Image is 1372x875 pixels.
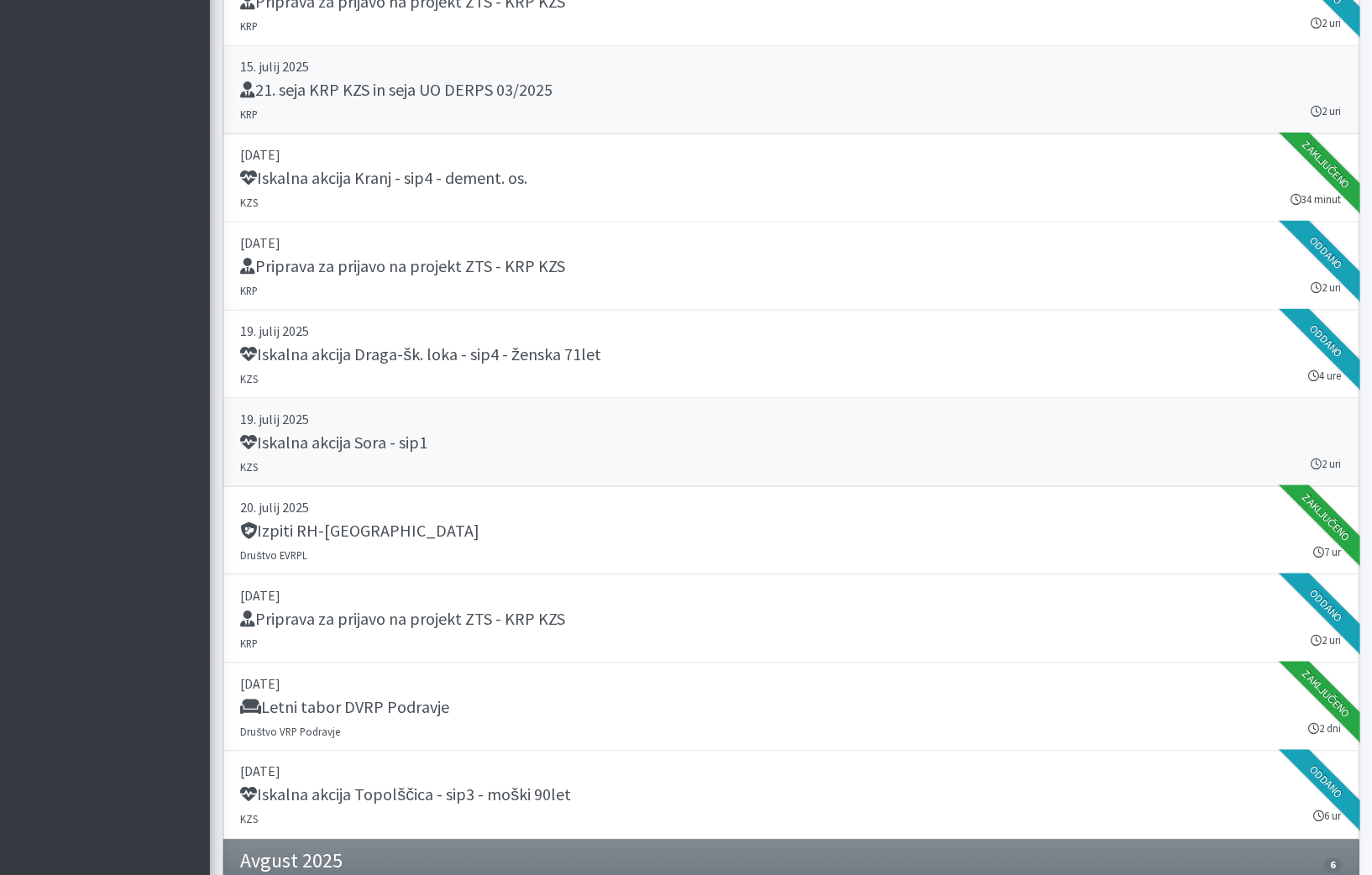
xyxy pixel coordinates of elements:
[241,19,259,33] small: KRP
[241,697,450,717] h5: Letni tabor DVRP Podravje
[241,725,340,738] small: Društvo VRP Podravje
[241,168,528,188] h5: Iskalna akcija Kranj - sip4 - dement. os.
[223,487,1359,575] a: 20. julij 2025 Izpiti RH-[GEOGRAPHIC_DATA] Društvo EVRPL 7 ur Zaključeno
[241,497,1342,517] p: 20. julij 2025
[241,344,602,364] h5: Iskalna akcija Draga-šk. loka - sip4 - ženska 71let
[241,256,566,276] h5: Priprava za prijavo na projekt ZTS - KRP KZS
[241,548,307,562] small: Društvo EVRPL
[241,144,1342,165] p: [DATE]
[241,585,1342,605] p: [DATE]
[241,233,1342,253] p: [DATE]
[223,223,1359,311] a: [DATE] Priprava za prijavo na projekt ZTS - KRP KZS KRP 2 uri Oddano
[241,107,259,121] small: KRP
[241,432,428,453] h5: Iskalna akcija Sora - sip1
[1312,456,1342,472] small: 2 uri
[241,609,566,629] h5: Priprava za prijavo na projekt ZTS - KRP KZS
[241,637,259,650] small: KRP
[223,399,1359,487] a: 19. julij 2025 Iskalna akcija Sora - sip1 KZS 2 uri
[223,663,1359,752] a: [DATE] Letni tabor DVRP Podravje Društvo VRP Podravje 2 dni Zaključeno
[241,850,343,874] h4: Avgust 2025
[223,134,1359,223] a: [DATE] Iskalna akcija Kranj - sip4 - dement. os. KZS 34 minut Zaključeno
[241,321,1342,341] p: 19. julij 2025
[223,46,1359,134] a: 15. julij 2025 21. seja KRP KZS in seja UO DERPS 03/2025 KRP 2 uri
[241,196,259,209] small: KZS
[241,284,259,297] small: KRP
[1312,103,1342,119] small: 2 uri
[241,372,259,385] small: KZS
[1324,858,1341,873] span: 6
[241,521,480,541] h5: Izpiti RH-[GEOGRAPHIC_DATA]
[223,752,1359,840] a: [DATE] Iskalna akcija Topolščica - sip3 - moški 90let KZS 6 ur Oddano
[223,575,1359,663] a: [DATE] Priprava za prijavo na projekt ZTS - KRP KZS KRP 2 uri Oddano
[241,56,1342,76] p: 15. julij 2025
[223,311,1359,399] a: 19. julij 2025 Iskalna akcija Draga-šk. loka - sip4 - ženska 71let KZS 4 ure Oddano
[241,785,572,805] h5: Iskalna akcija Topolščica - sip3 - moški 90let
[241,409,1342,429] p: 19. julij 2025
[241,673,1342,694] p: [DATE]
[241,80,553,100] h5: 21. seja KRP KZS in seja UO DERPS 03/2025
[241,813,259,826] small: KZS
[241,460,259,474] small: KZS
[241,762,1342,782] p: [DATE]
